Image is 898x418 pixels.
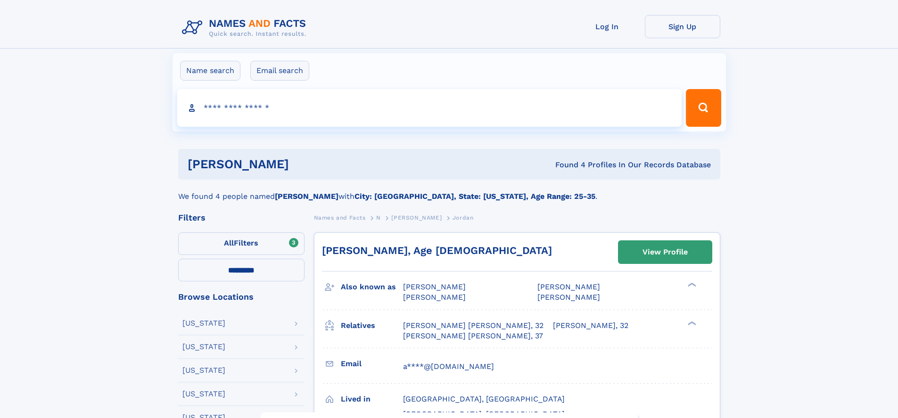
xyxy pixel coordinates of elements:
span: [GEOGRAPHIC_DATA], [GEOGRAPHIC_DATA] [403,394,565,403]
a: View Profile [618,241,712,263]
a: Names and Facts [314,212,366,223]
label: Filters [178,232,305,255]
img: Logo Names and Facts [178,15,314,41]
span: N [376,214,381,221]
div: Browse Locations [178,293,305,301]
div: [US_STATE] [182,367,225,374]
b: City: [GEOGRAPHIC_DATA], State: [US_STATE], Age Range: 25-35 [354,192,595,201]
div: ❯ [685,320,697,326]
div: View Profile [643,241,688,263]
div: [US_STATE] [182,343,225,351]
h3: Also known as [341,279,403,295]
span: [PERSON_NAME] [537,293,600,302]
a: [PERSON_NAME] [PERSON_NAME], 37 [403,331,543,341]
a: [PERSON_NAME] [PERSON_NAME], 32 [403,320,544,331]
span: [PERSON_NAME] [403,293,466,302]
h3: Lived in [341,391,403,407]
h3: Relatives [341,318,403,334]
div: ❯ [685,282,697,288]
a: [PERSON_NAME], Age [DEMOGRAPHIC_DATA] [322,245,552,256]
a: Sign Up [645,15,720,38]
span: All [224,238,234,247]
h3: Email [341,356,403,372]
span: Jordan [453,214,474,221]
a: [PERSON_NAME], 32 [553,320,628,331]
button: Search Button [686,89,721,127]
span: [PERSON_NAME] [403,282,466,291]
div: Filters [178,213,305,222]
div: Found 4 Profiles In Our Records Database [422,160,711,170]
div: We found 4 people named with . [178,180,720,202]
div: [US_STATE] [182,320,225,327]
a: [PERSON_NAME] [391,212,442,223]
span: [PERSON_NAME] [537,282,600,291]
label: Name search [180,61,240,81]
b: [PERSON_NAME] [275,192,338,201]
a: N [376,212,381,223]
span: [PERSON_NAME] [391,214,442,221]
input: search input [177,89,682,127]
label: Email search [250,61,309,81]
a: Log In [569,15,645,38]
h1: [PERSON_NAME] [188,158,422,170]
div: [US_STATE] [182,390,225,398]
